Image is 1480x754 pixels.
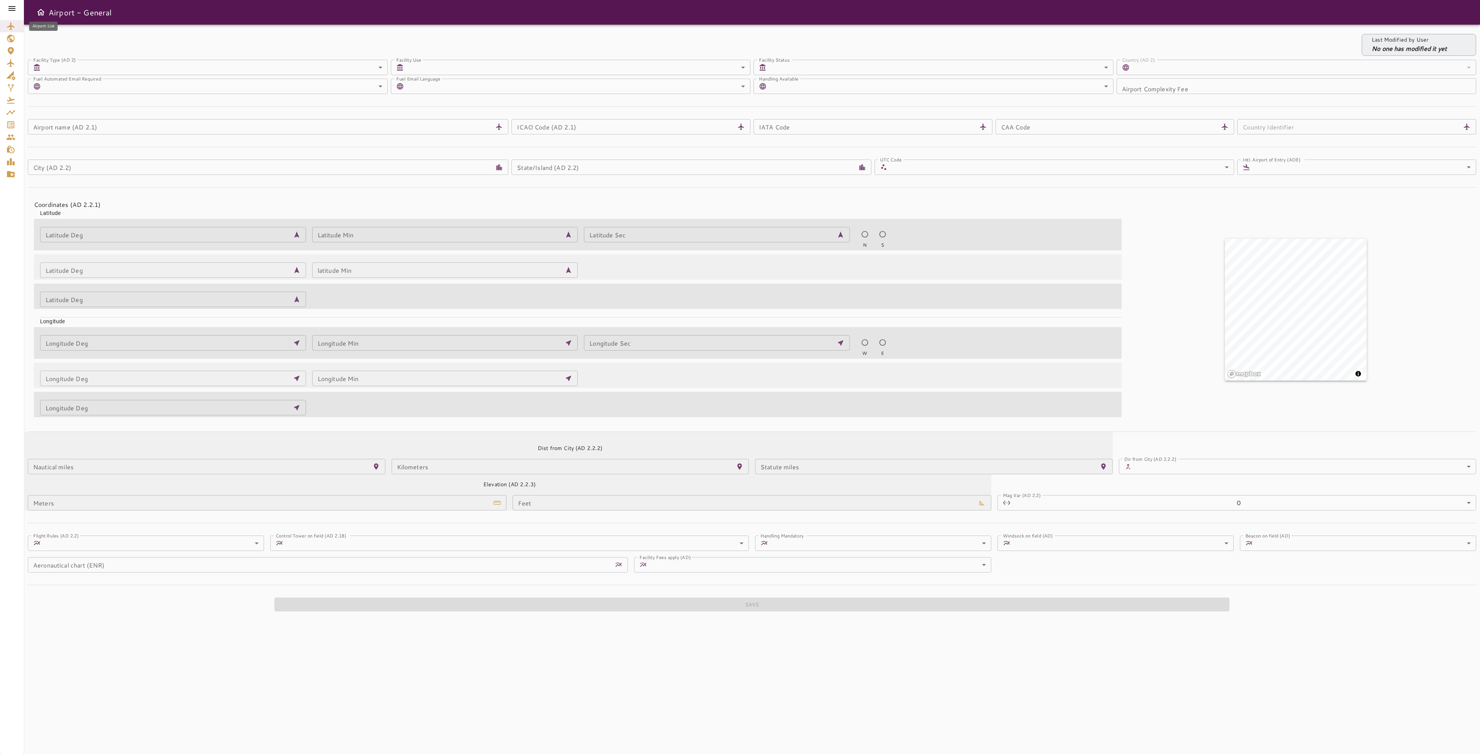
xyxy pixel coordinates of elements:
[33,56,76,63] label: Facility Type (AD 2)
[759,56,790,63] label: Facility Status
[33,75,101,82] label: Fuel Automated Email Required
[639,554,691,560] label: Facility Fees apply (AD)
[34,203,1122,217] div: Latitude
[538,444,603,453] h6: Dist from City (AD 2.2.2)
[1225,239,1367,381] canvas: Map
[863,242,867,249] span: N
[1372,44,1447,53] p: No one has modified it yet
[34,200,1115,209] h4: Coordinates (AD 2.2.1)
[1014,495,1476,511] div: 0
[33,532,79,539] label: Flight Rules (AD 2.2)
[760,532,804,539] label: Handling Mandatory
[1003,492,1041,498] label: Mag Var (AD 2.2)
[1243,156,1300,163] label: Intl. Airport of Entry (AOE)
[880,156,901,163] label: UTC Code
[34,311,1122,325] div: Longitude
[33,5,49,20] button: Open drawer
[1245,532,1290,539] label: Beacon on field (AD)
[1003,532,1053,539] label: Windsock on field (AD)
[1372,36,1447,44] p: Last Modified by User
[483,480,536,489] h6: Elevation (AD 2.2.3)
[1124,455,1176,462] label: Dir from City (AD 2.2.2)
[276,532,346,539] label: Control Tower on field (AD 2.18)
[1253,160,1476,175] div: ​
[396,56,421,63] label: Facility Use
[49,6,112,18] h6: Airport - General
[759,75,799,82] label: Handling Available
[1354,369,1363,378] button: Toggle attribution
[1227,369,1261,378] a: Mapbox logo
[881,350,884,357] span: E
[396,75,441,82] label: Fuel Email Language
[862,350,867,357] span: W
[29,22,58,31] div: Airport List
[1122,56,1155,63] label: Country (AD 2)
[881,242,884,249] span: S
